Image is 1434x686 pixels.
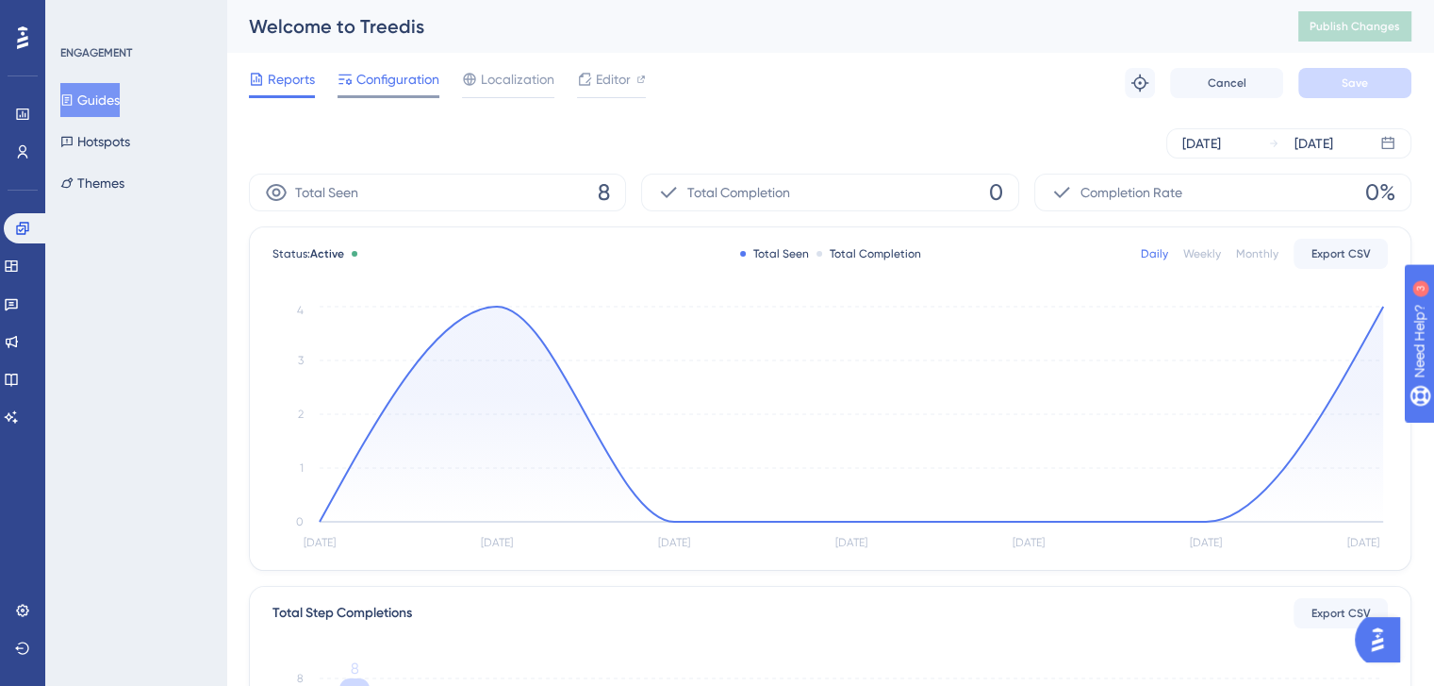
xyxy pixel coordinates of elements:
button: Cancel [1170,68,1283,98]
span: Localization [481,68,554,91]
div: Total Seen [740,246,809,261]
span: Cancel [1208,75,1246,91]
tspan: [DATE] [658,536,690,549]
tspan: 1 [300,461,304,475]
div: Total Completion [816,246,921,261]
tspan: 8 [297,672,304,685]
span: Save [1342,75,1368,91]
span: 0 [989,177,1003,208]
span: 8 [598,177,610,208]
span: Total Completion [687,181,790,204]
span: Export CSV [1311,606,1371,621]
tspan: [DATE] [835,536,867,549]
span: Reports [268,68,315,91]
span: Need Help? [44,5,118,27]
span: Export CSV [1311,246,1371,261]
tspan: [DATE] [1347,536,1379,549]
button: Export CSV [1294,239,1388,269]
tspan: 4 [297,304,304,317]
div: Daily [1141,246,1168,261]
tspan: 8 [351,660,359,678]
tspan: [DATE] [1013,536,1045,549]
div: 3 [131,9,137,25]
button: Themes [60,166,124,200]
iframe: UserGuiding AI Assistant Launcher [1355,611,1411,668]
div: [DATE] [1182,132,1221,155]
div: Total Step Completions [272,602,412,625]
span: Active [310,247,344,260]
tspan: 0 [296,515,304,528]
div: Monthly [1236,246,1278,261]
tspan: [DATE] [481,536,513,549]
span: Publish Changes [1310,19,1400,34]
span: 0% [1365,177,1395,208]
div: Weekly [1183,246,1221,261]
div: ENGAGEMENT [60,45,132,60]
button: Publish Changes [1298,11,1411,42]
span: Status: [272,246,344,261]
tspan: 2 [298,408,304,421]
span: Total Seen [295,181,358,204]
button: Hotspots [60,125,130,159]
tspan: 3 [298,354,304,367]
div: Welcome to Treedis [249,13,1251,40]
button: Guides [60,83,120,117]
span: Editor [596,68,631,91]
div: [DATE] [1294,132,1333,155]
button: Save [1298,68,1411,98]
button: Export CSV [1294,598,1388,628]
tspan: [DATE] [304,536,336,549]
span: Completion Rate [1080,181,1182,204]
span: Configuration [356,68,439,91]
tspan: [DATE] [1190,536,1222,549]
